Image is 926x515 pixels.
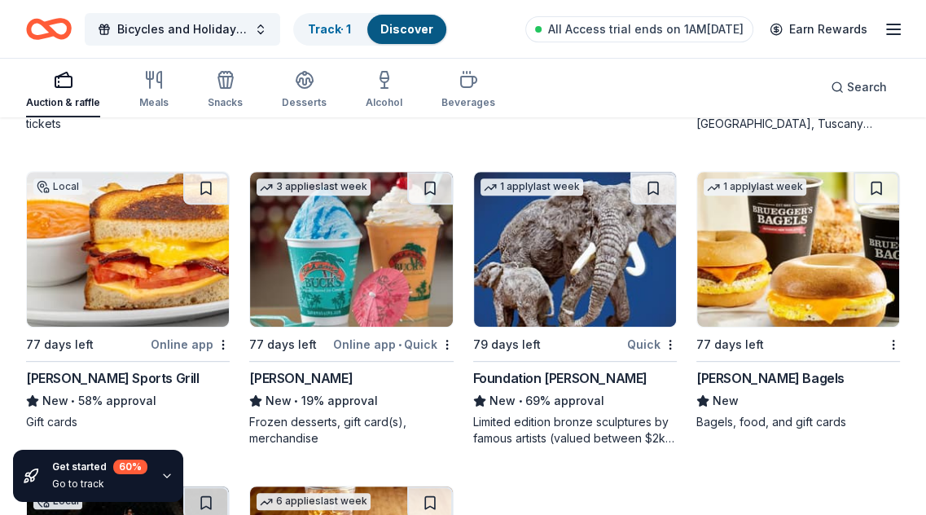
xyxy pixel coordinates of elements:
[26,414,230,430] div: Gift cards
[26,10,72,48] a: Home
[308,22,351,36] a: Track· 1
[26,368,200,388] div: [PERSON_NAME] Sports Grill
[696,171,900,430] a: Image for Bruegger's Bagels1 applylast week77 days left[PERSON_NAME] BagelsNewBagels, food, and g...
[696,335,764,354] div: 77 days left
[26,335,94,354] div: 77 days left
[489,391,516,411] span: New
[282,64,327,117] button: Desserts
[441,64,495,117] button: Beverages
[627,334,677,354] div: Quick
[473,391,677,411] div: 69% approval
[249,368,353,388] div: [PERSON_NAME]
[26,96,100,109] div: Auction & raffle
[525,16,753,42] a: All Access trial ends on 1AM[DATE]
[441,96,495,109] div: Beverages
[473,171,677,447] a: Image for Foundation Michelangelo1 applylast week79 days leftQuickFoundation [PERSON_NAME]New•69%...
[250,172,452,327] img: Image for Bahama Buck's
[52,478,147,491] div: Go to track
[847,77,887,97] span: Search
[713,391,739,411] span: New
[27,172,229,327] img: Image for Duffy's Sports Grill
[249,414,453,447] div: Frozen desserts, gift card(s), merchandise
[481,178,583,196] div: 1 apply last week
[249,391,453,411] div: 19% approval
[295,394,299,407] span: •
[249,335,317,354] div: 77 days left
[518,394,522,407] span: •
[282,96,327,109] div: Desserts
[249,171,453,447] a: Image for Bahama Buck's3 applieslast week77 days leftOnline app•Quick[PERSON_NAME]New•19% approva...
[257,493,371,510] div: 6 applies last week
[113,460,147,474] div: 60 %
[760,15,877,44] a: Earn Rewards
[474,172,676,327] img: Image for Foundation Michelangelo
[696,368,845,388] div: [PERSON_NAME] Bagels
[85,13,280,46] button: Bicycles and Holiday Bells
[293,13,448,46] button: Track· 1Discover
[26,391,230,411] div: 58% approval
[704,178,806,196] div: 1 apply last week
[473,414,677,447] div: Limited edition bronze sculptures by famous artists (valued between $2k to $7k; proceeds will spl...
[208,64,243,117] button: Snacks
[26,64,100,117] button: Auction & raffle
[473,368,647,388] div: Foundation [PERSON_NAME]
[139,64,169,117] button: Meals
[42,391,68,411] span: New
[71,394,75,407] span: •
[52,460,147,474] div: Get started
[473,335,541,354] div: 79 days left
[333,334,454,354] div: Online app Quick
[117,20,248,39] span: Bicycles and Holiday Bells
[139,96,169,109] div: Meals
[818,71,900,103] button: Search
[151,334,230,354] div: Online app
[697,172,899,327] img: Image for Bruegger's Bagels
[696,414,900,430] div: Bagels, food, and gift cards
[548,20,744,39] span: All Access trial ends on 1AM[DATE]
[33,178,82,195] div: Local
[26,171,230,430] a: Image for Duffy's Sports GrillLocal77 days leftOnline app[PERSON_NAME] Sports GrillNew•58% approv...
[398,338,402,351] span: •
[257,178,371,196] div: 3 applies last week
[266,391,292,411] span: New
[366,96,402,109] div: Alcohol
[366,64,402,117] button: Alcohol
[380,22,433,36] a: Discover
[208,96,243,109] div: Snacks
